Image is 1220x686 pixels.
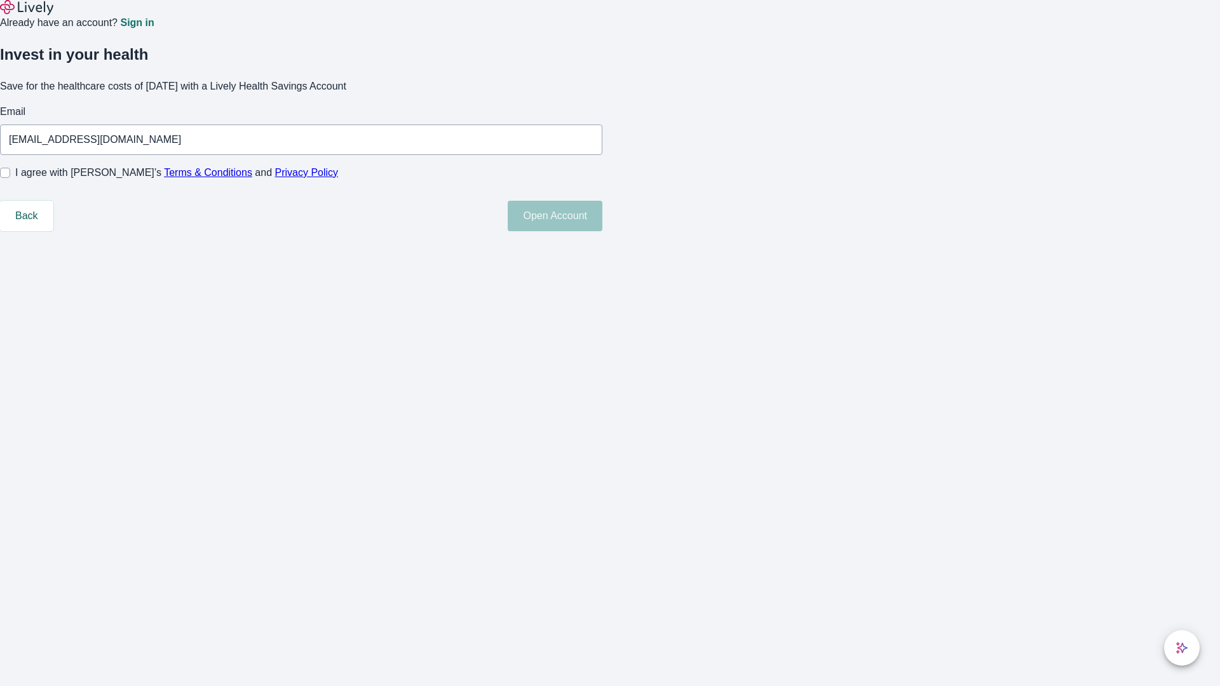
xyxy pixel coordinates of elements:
span: I agree with [PERSON_NAME]’s and [15,165,338,180]
a: Sign in [120,18,154,28]
svg: Lively AI Assistant [1176,642,1188,654]
a: Terms & Conditions [164,167,252,178]
a: Privacy Policy [275,167,339,178]
button: chat [1164,630,1200,666]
